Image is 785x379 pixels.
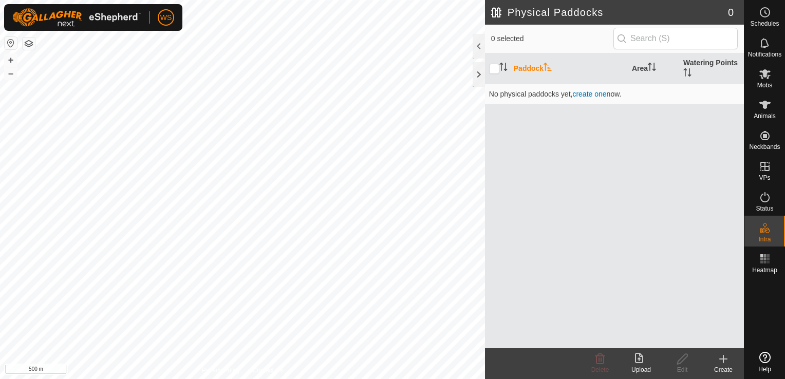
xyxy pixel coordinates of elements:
img: Gallagher Logo [12,8,141,27]
span: Animals [754,113,776,119]
span: WS [160,12,172,23]
span: VPs [759,175,770,181]
p-sorticon: Activate to sort [544,64,552,72]
span: Delete [591,366,609,373]
span: Heatmap [752,267,777,273]
span: 0 [728,5,734,20]
p-sorticon: Activate to sort [499,64,508,72]
h2: Physical Paddocks [491,6,728,18]
p-sorticon: Activate to sort [683,70,691,78]
span: Help [758,366,771,372]
p-sorticon: Activate to sort [648,64,656,72]
div: Create [703,365,744,374]
span: Schedules [750,21,779,27]
a: Contact Us [253,366,283,375]
button: + [5,54,17,66]
div: Upload [621,365,662,374]
span: create one [572,90,606,98]
span: 0 selected [491,33,613,44]
span: Mobs [757,82,772,88]
span: Neckbands [749,144,780,150]
a: Privacy Policy [202,366,240,375]
th: Watering Points [679,53,744,84]
span: Notifications [748,51,781,58]
span: Status [756,205,773,212]
button: – [5,67,17,80]
th: Paddock [510,53,628,84]
th: Area [628,53,679,84]
a: Help [744,348,785,376]
input: Search (S) [613,28,738,49]
td: No physical paddocks yet [485,84,744,104]
div: Edit [662,365,703,374]
button: Reset Map [5,37,17,49]
span: Infra [758,236,771,242]
button: Map Layers [23,37,35,50]
span: , now. [571,90,622,98]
